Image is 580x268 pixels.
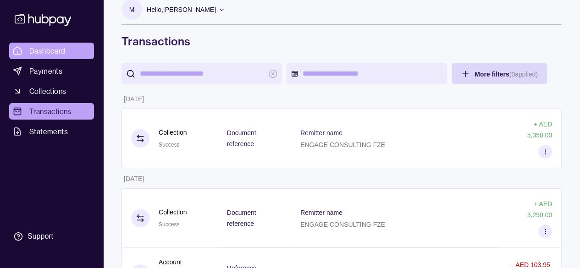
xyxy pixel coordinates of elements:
p: M [129,5,135,15]
span: Payments [29,66,62,77]
h1: Transactions [122,34,562,49]
span: Dashboard [29,45,66,56]
p: [DATE] [124,95,144,103]
a: Payments [9,63,94,79]
p: Document reference [227,209,256,227]
span: Statements [29,126,68,137]
p: + AED 3,250.00 [527,200,552,219]
a: Transactions [9,103,94,120]
p: Document reference [227,129,256,148]
span: Collections [29,86,66,97]
span: More filters [475,71,538,78]
span: Success [159,221,179,228]
p: Remitter name [300,209,342,216]
p: ENGAGE CONSULTING FZE [300,141,385,148]
div: Support [28,231,53,241]
p: [DATE] [124,175,144,182]
span: Success [159,142,179,148]
p: ENGAGE CONSULTING FZE [300,221,385,228]
p: Remitter name [300,129,342,137]
p: Collection [159,127,187,137]
p: Hello, [PERSON_NAME] [147,5,216,15]
p: Collection [159,207,187,217]
p: + AED 5,350.00 [527,120,552,139]
a: Statements [9,123,94,140]
button: More filters(0applied) [452,63,547,84]
a: Collections [9,83,94,99]
input: search [140,63,264,84]
span: Transactions [29,106,72,117]
a: Dashboard [9,43,94,59]
p: ( 0 applied) [509,71,537,78]
a: Support [9,227,94,246]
